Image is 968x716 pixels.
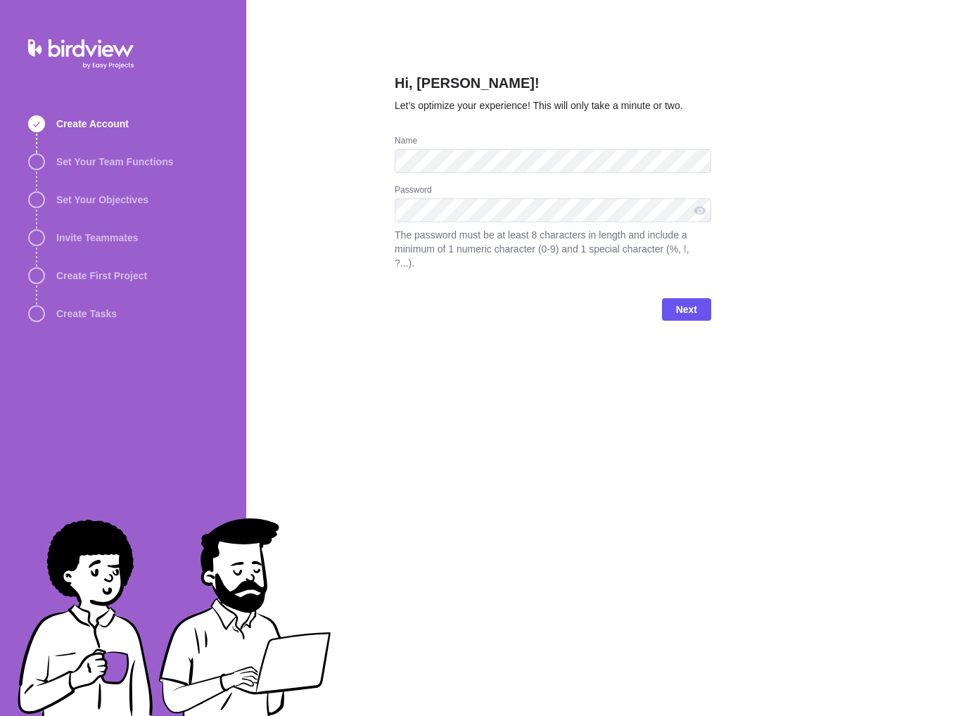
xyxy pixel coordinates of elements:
[56,117,129,131] span: Create Account
[56,269,147,283] span: Create First Project
[56,193,148,207] span: Set Your Objectives
[395,184,711,198] div: Password
[395,228,711,270] span: The password must be at least 8 characters in length and include a minimum of 1 numeric character...
[395,100,683,111] span: Let’s optimize your experience! This will only take a minute or two.
[395,73,711,98] h2: Hi, [PERSON_NAME]!
[56,307,117,321] span: Create Tasks
[56,155,173,169] span: Set Your Team Functions
[662,298,711,321] span: Next
[676,301,697,318] span: Next
[56,231,138,245] span: Invite Teammates
[395,135,711,149] div: Name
